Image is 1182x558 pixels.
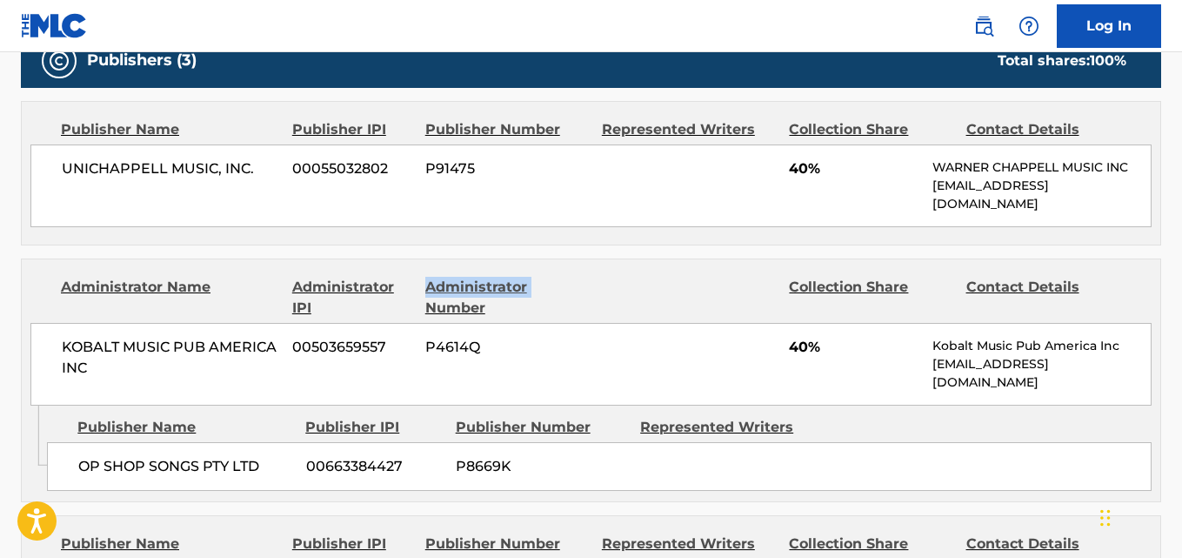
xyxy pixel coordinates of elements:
p: [EMAIL_ADDRESS][DOMAIN_NAME] [932,355,1151,392]
div: Collection Share [789,119,952,140]
img: MLC Logo [21,13,88,38]
div: Administrator IPI [292,277,412,319]
img: Publishers [49,50,70,71]
span: P91475 [425,158,589,179]
div: Drag [1100,492,1111,544]
img: search [973,16,994,37]
span: UNICHAPPELL MUSIC, INC. [62,158,279,179]
div: Help [1012,9,1046,44]
div: Contact Details [966,277,1130,319]
div: Contact Details [966,534,1130,555]
div: Contact Details [966,119,1130,140]
span: 40% [789,158,919,179]
div: Publisher Number [425,119,589,140]
div: Publisher IPI [292,119,412,140]
span: 00663384427 [306,456,443,477]
div: Collection Share [789,534,952,555]
a: Public Search [966,9,1001,44]
span: P4614Q [425,337,589,358]
div: Administrator Name [61,277,279,319]
img: help [1018,16,1039,37]
span: 40% [789,337,919,358]
div: Represented Writers [640,417,812,438]
span: 00055032802 [292,158,412,179]
div: Collection Share [789,277,952,319]
h5: Publishers (3) [87,50,197,71]
span: KOBALT MUSIC PUB AMERICA INC [62,337,279,379]
a: Log In [1057,4,1161,48]
div: Represented Writers [602,534,777,555]
div: Publisher IPI [292,534,412,555]
span: 100 % [1090,52,1126,69]
div: Total shares: [998,50,1126,71]
div: Publisher Name [77,417,292,438]
div: Publisher Name [61,119,279,140]
span: OP SHOP SONGS PTY LTD [78,456,293,477]
p: WARNER CHAPPELL MUSIC INC [932,158,1151,177]
div: Publisher Number [425,534,589,555]
div: Publisher IPI [305,417,442,438]
div: Administrator Number [425,277,589,319]
span: P8669K [456,456,627,477]
div: Publisher Name [61,534,279,555]
iframe: Chat Widget [1095,474,1182,558]
p: [EMAIL_ADDRESS][DOMAIN_NAME] [932,177,1151,213]
div: Represented Writers [602,119,777,140]
span: 00503659557 [292,337,412,358]
div: Publisher Number [456,417,628,438]
p: Kobalt Music Pub America Inc [932,337,1151,355]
